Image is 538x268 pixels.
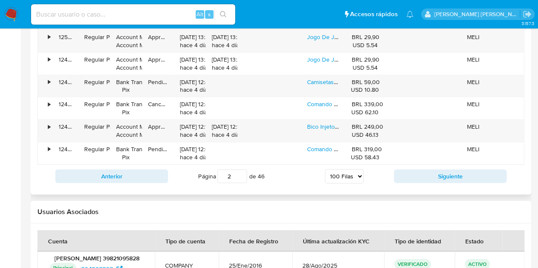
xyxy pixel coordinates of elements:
[406,11,413,18] a: Notificaciones
[196,10,203,18] span: Alt
[31,9,235,20] input: Buscar usuario o caso...
[350,10,398,19] span: Accesos rápidos
[434,10,520,18] p: gloria.villasanti@mercadolibre.com
[523,10,532,19] a: Salir
[521,20,534,27] span: 3.157.3
[208,10,211,18] span: s
[214,8,232,20] button: search-icon
[37,208,524,216] h2: Usuarios Asociados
